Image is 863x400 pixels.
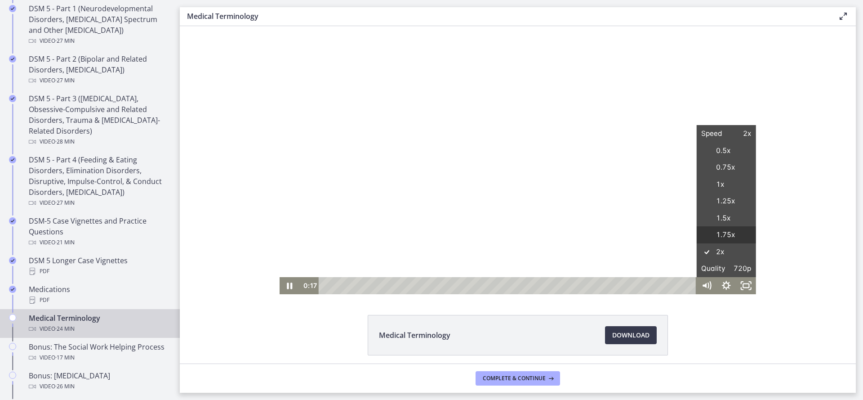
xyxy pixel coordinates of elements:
[9,257,16,264] i: Completed
[29,54,169,86] div: DSM 5 - Part 2 (Bipolar and Related Disorders, [MEDICAL_DATA])
[29,198,169,208] div: Video
[9,156,16,163] i: Completed
[612,330,649,341] span: Download
[55,237,75,248] span: · 21 min
[29,93,169,147] div: DSM 5 - Part 3 ([MEDICAL_DATA], Obsessive-Compulsive and Related Disorders, Trauma & [MEDICAL_DAT...
[516,234,576,251] button: Quality720p
[29,381,169,392] div: Video
[55,381,75,392] span: · 26 min
[29,342,169,363] div: Bonus: The Social Work Helping Process
[29,352,169,363] div: Video
[483,375,546,382] span: Complete & continue
[29,154,169,208] div: DSM 5 - Part 4 (Feeding & Eating Disorders, Elimination Disorders, Disruptive, Impulse-Control, &...
[9,95,16,102] i: Completed
[516,99,576,116] button: Speed2x
[521,99,546,116] span: Speed
[29,3,169,46] div: DSM 5 - Part 1 (Neurodevelopmental Disorders, [MEDICAL_DATA] Spectrum and Other [MEDICAL_DATA])
[55,352,75,363] span: · 17 min
[516,184,576,201] label: 1.5x
[29,136,169,147] div: Video
[29,295,169,306] div: PDF
[556,251,576,268] button: Fullscreen
[29,324,169,334] div: Video
[55,36,75,46] span: · 27 min
[547,234,571,251] span: 720p
[521,234,546,251] span: Quality
[605,326,657,344] a: Download
[476,371,560,386] button: Complete & continue
[55,198,75,208] span: · 27 min
[55,136,75,147] span: · 28 min
[516,217,576,235] label: 2x
[516,133,576,150] label: 0.75x
[516,251,536,268] button: Mute
[180,26,856,294] iframe: Video Lesson
[9,55,16,63] i: Completed
[187,11,823,22] h3: Medical Terminology
[516,200,576,218] label: 1.75x
[29,75,169,86] div: Video
[516,116,576,134] label: 0.5x
[29,237,169,248] div: Video
[547,99,571,116] span: 2x
[29,284,169,306] div: Medications
[55,75,75,86] span: · 27 min
[29,255,169,277] div: DSM 5 Longer Case Vignettes
[9,286,16,293] i: Completed
[536,251,556,268] button: Hide settings menu
[379,330,450,341] span: Medical Terminology
[29,266,169,277] div: PDF
[29,313,169,334] div: Medical Terminology
[9,217,16,225] i: Completed
[516,166,576,184] label: 1.25x
[29,36,169,46] div: Video
[29,216,169,248] div: DSM-5 Case Vignettes and Practice Questions
[55,324,75,334] span: · 24 min
[516,150,576,167] label: 1x
[29,370,169,392] div: Bonus: [MEDICAL_DATA]
[9,5,16,12] i: Completed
